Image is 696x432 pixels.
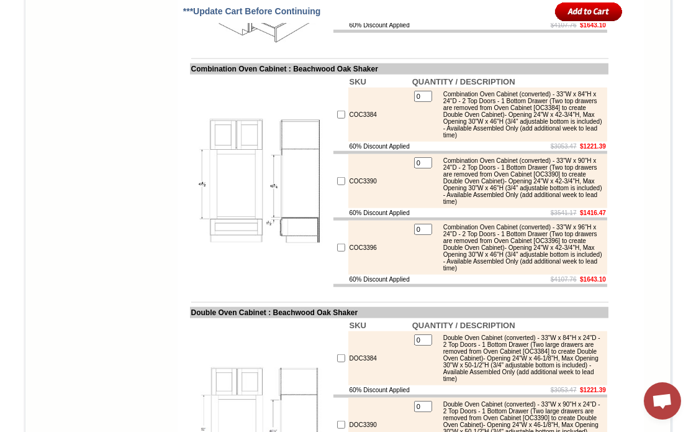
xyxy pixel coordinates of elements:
td: Baycreek Gray [112,57,144,69]
img: Combination Oven Cabinet [191,112,331,252]
td: COC3384 [348,88,411,142]
b: $1416.47 [580,209,606,216]
b: $1221.39 [580,387,606,393]
td: DOC3384 [348,331,411,385]
s: $4107.76 [551,276,577,283]
s: $3053.47 [551,387,577,393]
div: Combination Oven Cabinet (converted) - 33"W x 84"H x 24"D - 2 Top Doors - 1 Bottom Drawer (Two to... [437,91,604,139]
td: Combination Oven Cabinet : Beachwood Oak Shaker [190,63,608,75]
input: Add to Cart [555,1,623,22]
b: QUANTITY / DESCRIPTION [412,77,515,86]
b: $1221.39 [580,143,606,150]
td: COC3390 [348,154,411,208]
s: $3541.17 [551,209,577,216]
b: $1643.10 [580,276,606,283]
td: 60% Discount Applied [348,275,411,284]
span: ***Update Cart Before Continuing [183,6,321,16]
div: Double Oven Cabinet (converted) - 33"W x 84"H x 24"D - 2 Top Doors - 1 Bottom Drawer (Two large d... [437,334,604,382]
div: Combination Oven Cabinet (converted) - 33"W x 90"H x 24"D - 2 Top Doors - 1 Bottom Drawer (Two to... [437,157,604,205]
td: [PERSON_NAME] Blue Shaker [179,57,217,70]
b: $1643.10 [580,22,606,29]
a: Open chat [644,382,681,420]
td: Double Oven Cabinet : Beachwood Oak Shaker [190,307,608,318]
div: Combination Oven Cabinet (converted) - 33"W x 96"H x 24"D - 2 Top Doors - 1 Bottom Drawer (Two to... [437,224,604,272]
td: Bellmonte Maple [146,57,178,69]
td: 60% Discount Applied [348,208,411,218]
td: Black Pearl Shaker [219,57,251,70]
s: $4107.76 [551,22,577,29]
b: SKU [350,77,366,86]
td: [PERSON_NAME] Yellow Walnut [34,57,71,70]
b: SKU [350,321,366,330]
td: 60% Discount Applied [348,21,411,30]
body: Alpha channel not supported: images/WDC2412_JSI_1.4.jpg.png [5,5,125,39]
b: FPDF error: [5,5,58,16]
s: $3053.47 [551,143,577,150]
b: QUANTITY / DESCRIPTION [412,321,515,330]
td: COC3396 [348,221,411,275]
td: 60% Discount Applied [348,142,411,151]
td: [PERSON_NAME] White Shaker [73,57,111,70]
td: 60% Discount Applied [348,385,411,395]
